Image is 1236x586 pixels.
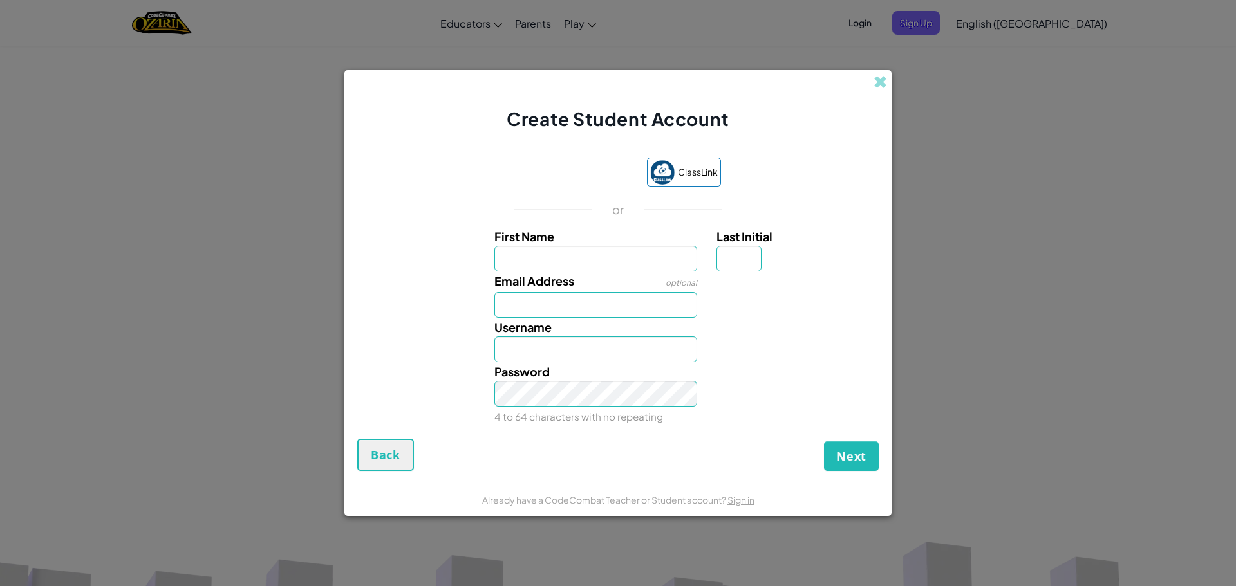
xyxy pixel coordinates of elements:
[650,160,675,185] img: classlink-logo-small.png
[824,441,879,471] button: Next
[509,159,641,187] iframe: Sign in with Google Button
[666,278,697,288] span: optional
[507,107,729,130] span: Create Student Account
[371,447,400,462] span: Back
[357,439,414,471] button: Back
[494,320,552,334] span: Username
[494,410,663,423] small: 4 to 64 characters with no repeating
[678,163,718,181] span: ClassLink
[716,229,772,244] span: Last Initial
[494,273,574,288] span: Email Address
[494,229,554,244] span: First Name
[494,364,550,379] span: Password
[836,448,866,464] span: Next
[612,202,624,217] p: or
[482,494,727,506] span: Already have a CodeCombat Teacher or Student account?
[727,494,754,506] a: Sign in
